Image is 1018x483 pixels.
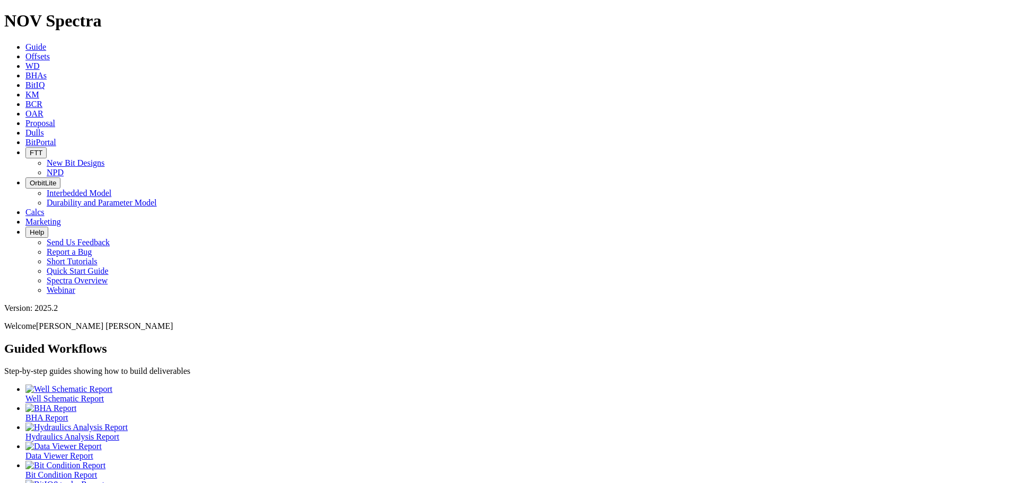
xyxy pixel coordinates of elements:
[47,285,75,294] a: Webinar
[25,470,97,479] span: Bit Condition Report
[4,321,1014,331] p: Welcome
[25,52,50,61] a: Offsets
[25,432,119,441] span: Hydraulics Analysis Report
[25,61,40,70] a: WD
[30,228,44,236] span: Help
[25,442,1014,460] a: Data Viewer Report Data Viewer Report
[4,366,1014,376] p: Step-by-step guides showing how to build deliverables
[25,138,56,147] a: BitPortal
[25,442,102,451] img: Data Viewer Report
[25,394,104,403] span: Well Schematic Report
[25,451,93,460] span: Data Viewer Report
[47,266,108,275] a: Quick Start Guide
[25,128,44,137] a: Dulls
[47,158,104,167] a: New Bit Designs
[25,42,46,51] a: Guide
[25,384,112,394] img: Well Schematic Report
[25,227,48,238] button: Help
[25,384,1014,403] a: Well Schematic Report Well Schematic Report
[25,423,128,432] img: Hydraulics Analysis Report
[47,198,157,207] a: Durability and Parameter Model
[25,404,76,413] img: BHA Report
[47,238,110,247] a: Send Us Feedback
[25,90,39,99] a: KM
[25,109,43,118] a: OAR
[25,147,47,158] button: FTT
[47,257,98,266] a: Short Tutorials
[30,149,42,157] span: FTT
[4,342,1014,356] h2: Guided Workflows
[25,423,1014,441] a: Hydraulics Analysis Report Hydraulics Analysis Report
[25,208,45,217] a: Calcs
[25,80,45,90] a: BitIQ
[30,179,56,187] span: OrbitLite
[47,247,92,256] a: Report a Bug
[4,11,1014,31] h1: NOV Spectra
[47,168,64,177] a: NPD
[25,413,68,422] span: BHA Report
[36,321,173,330] span: [PERSON_NAME] [PERSON_NAME]
[25,100,42,109] a: BCR
[25,71,47,80] a: BHAs
[25,119,55,128] a: Proposal
[47,276,108,285] a: Spectra Overview
[25,461,106,470] img: Bit Condition Report
[25,404,1014,422] a: BHA Report BHA Report
[25,461,1014,479] a: Bit Condition Report Bit Condition Report
[25,177,60,189] button: OrbitLite
[25,217,61,226] a: Marketing
[4,303,1014,313] div: Version: 2025.2
[47,189,111,198] a: Interbedded Model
